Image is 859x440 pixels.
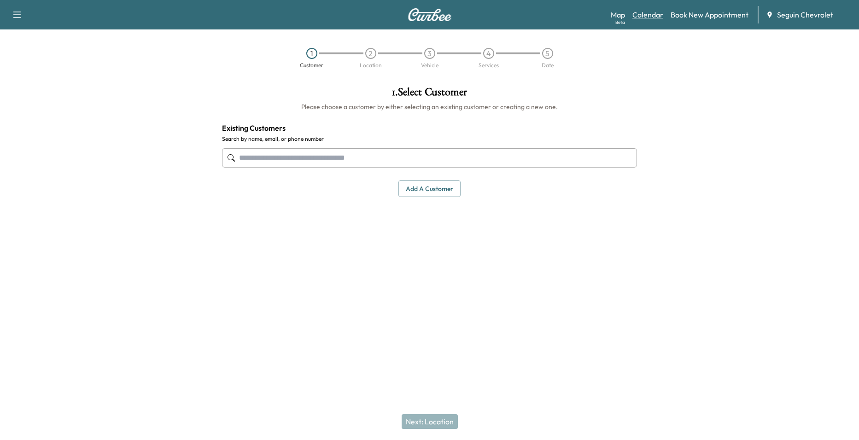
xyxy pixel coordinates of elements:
[365,48,376,59] div: 2
[408,8,452,21] img: Curbee Logo
[398,180,461,197] button: Add a customer
[542,63,554,68] div: Date
[222,87,637,102] h1: 1 . Select Customer
[483,48,494,59] div: 4
[306,48,317,59] div: 1
[479,63,499,68] div: Services
[542,48,553,59] div: 5
[424,48,435,59] div: 3
[300,63,323,68] div: Customer
[777,9,833,20] span: Seguin Chevrolet
[611,9,625,20] a: MapBeta
[222,135,637,143] label: Search by name, email, or phone number
[615,19,625,26] div: Beta
[632,9,663,20] a: Calendar
[421,63,438,68] div: Vehicle
[671,9,748,20] a: Book New Appointment
[222,122,637,133] h4: Existing Customers
[222,102,637,111] h6: Please choose a customer by either selecting an existing customer or creating a new one.
[360,63,382,68] div: Location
